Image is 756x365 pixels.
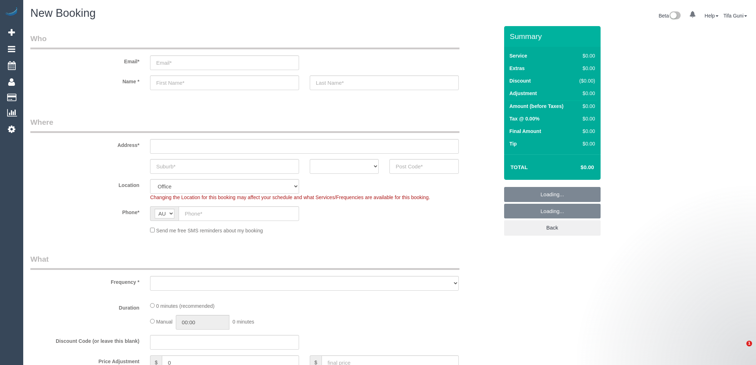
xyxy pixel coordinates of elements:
[4,7,19,17] img: Automaid Logo
[509,52,527,59] label: Service
[25,335,145,345] label: Discount Code (or leave this blank)
[30,254,459,270] legend: What
[150,55,299,70] input: Email*
[576,128,595,135] div: $0.00
[150,194,430,200] span: Changing the Location for this booking may affect your schedule and what Services/Frequencies are...
[25,179,145,189] label: Location
[310,75,459,90] input: Last Name*
[150,159,299,174] input: Suburb*
[25,276,145,286] label: Frequency *
[576,140,595,147] div: $0.00
[509,90,537,97] label: Adjustment
[150,75,299,90] input: First Name*
[25,55,145,65] label: Email*
[25,355,145,365] label: Price Adjustment
[509,140,517,147] label: Tip
[179,206,299,221] input: Phone*
[25,206,145,216] label: Phone*
[509,77,531,84] label: Discount
[25,302,145,311] label: Duration
[30,33,459,49] legend: Who
[389,159,458,174] input: Post Code*
[156,228,263,233] span: Send me free SMS reminders about my booking
[156,303,214,309] span: 0 minutes (recommended)
[156,319,173,325] span: Manual
[509,103,563,110] label: Amount (before Taxes)
[576,90,595,97] div: $0.00
[658,13,681,19] a: Beta
[576,115,595,122] div: $0.00
[510,32,597,40] h3: Summary
[559,164,594,171] h4: $0.00
[723,13,747,19] a: Tifa Guni
[576,103,595,110] div: $0.00
[746,341,752,346] span: 1
[30,7,96,19] span: New Booking
[233,319,254,325] span: 0 minutes
[509,128,541,135] label: Final Amount
[25,75,145,85] label: Name *
[705,13,718,19] a: Help
[669,11,681,21] img: New interface
[30,117,459,133] legend: Where
[25,139,145,149] label: Address*
[509,65,525,72] label: Extras
[504,220,601,235] a: Back
[576,52,595,59] div: $0.00
[509,115,539,122] label: Tax @ 0.00%
[732,341,749,358] iframe: Intercom live chat
[576,65,595,72] div: $0.00
[511,164,528,170] strong: Total
[576,77,595,84] div: ($0.00)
